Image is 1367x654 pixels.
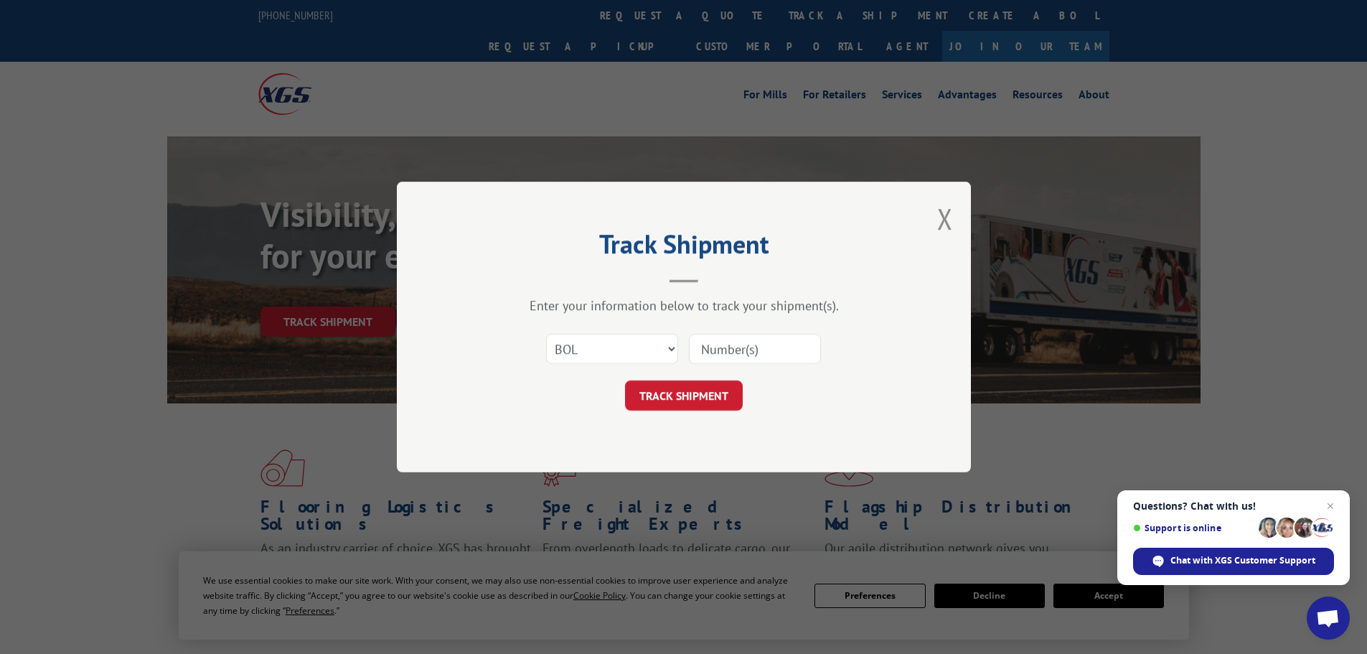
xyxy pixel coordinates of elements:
[625,380,743,411] button: TRACK SHIPMENT
[689,334,821,364] input: Number(s)
[937,200,953,238] button: Close modal
[1133,548,1334,575] div: Chat with XGS Customer Support
[1133,500,1334,512] span: Questions? Chat with us!
[1133,523,1254,533] span: Support is online
[1170,554,1315,567] span: Chat with XGS Customer Support
[1307,597,1350,640] div: Open chat
[469,297,899,314] div: Enter your information below to track your shipment(s).
[469,234,899,261] h2: Track Shipment
[1322,497,1339,515] span: Close chat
